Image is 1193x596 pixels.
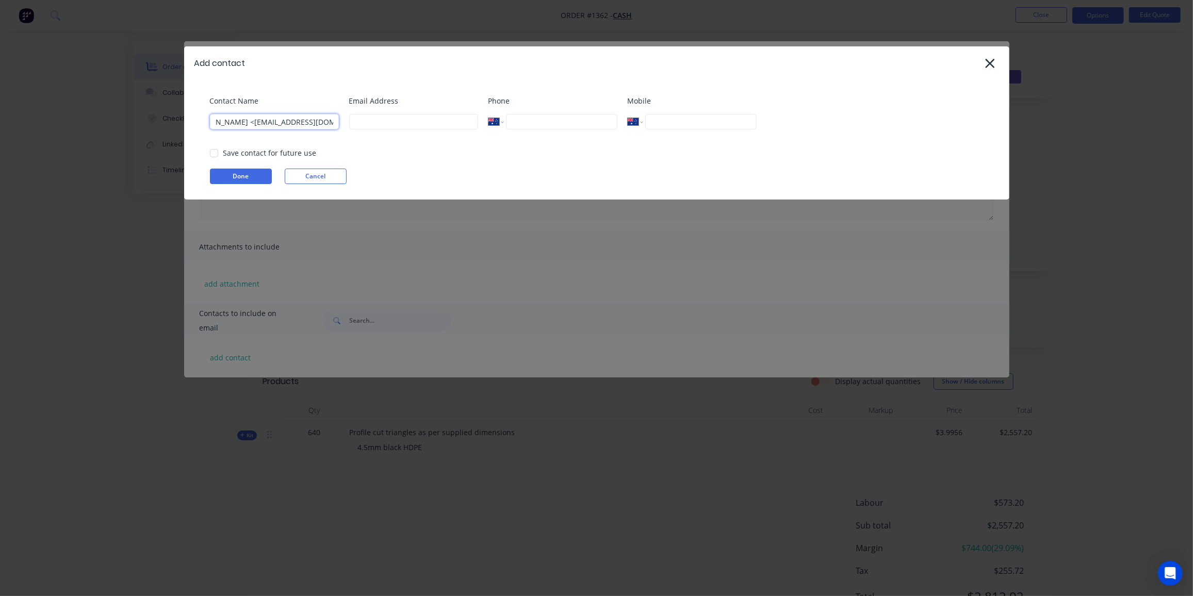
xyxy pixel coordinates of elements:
[285,169,347,184] button: Cancel
[223,147,317,158] div: Save contact for future use
[194,57,246,70] div: Add contact
[349,95,478,106] label: Email Address
[210,95,339,106] label: Contact Name
[488,95,617,106] label: Phone
[628,95,757,106] label: Mobile
[210,169,272,184] button: Done
[1158,561,1183,586] div: Open Intercom Messenger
